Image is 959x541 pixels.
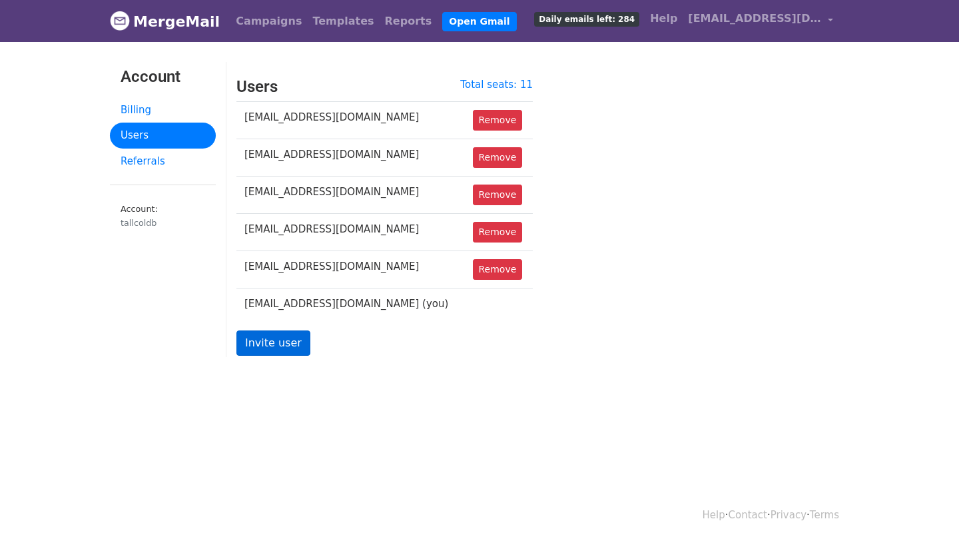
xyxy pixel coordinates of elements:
[236,288,465,320] td: [EMAIL_ADDRESS][DOMAIN_NAME] (you)
[380,8,438,35] a: Reports
[892,477,959,541] iframe: Chat Widget
[473,147,523,168] a: Remove
[460,79,533,91] a: Total seats: 11
[473,185,523,205] a: Remove
[236,251,465,288] td: [EMAIL_ADDRESS][DOMAIN_NAME]
[121,217,205,229] div: tallcoldb
[683,5,838,37] a: [EMAIL_ADDRESS][DOMAIN_NAME]
[810,509,839,521] a: Terms
[236,214,465,251] td: [EMAIL_ADDRESS][DOMAIN_NAME]
[473,259,523,280] a: Remove
[110,149,216,175] a: Referrals
[236,102,465,139] td: [EMAIL_ADDRESS][DOMAIN_NAME]
[892,477,959,541] div: 聊天小组件
[307,8,379,35] a: Templates
[110,123,216,149] a: Users
[236,330,310,356] a: Invite user
[473,222,523,243] a: Remove
[534,12,639,27] span: Daily emails left: 284
[703,509,725,521] a: Help
[771,509,806,521] a: Privacy
[121,67,205,87] h3: Account
[442,12,516,31] a: Open Gmail
[110,11,130,31] img: MergeMail logo
[110,7,220,35] a: MergeMail
[729,509,767,521] a: Contact
[110,97,216,123] a: Billing
[121,204,205,229] small: Account:
[230,8,307,35] a: Campaigns
[688,11,821,27] span: [EMAIL_ADDRESS][DOMAIN_NAME]
[529,5,645,32] a: Daily emails left: 284
[236,177,465,214] td: [EMAIL_ADDRESS][DOMAIN_NAME]
[236,139,465,177] td: [EMAIL_ADDRESS][DOMAIN_NAME]
[645,5,683,32] a: Help
[236,77,533,97] h3: Users
[473,110,523,131] a: Remove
